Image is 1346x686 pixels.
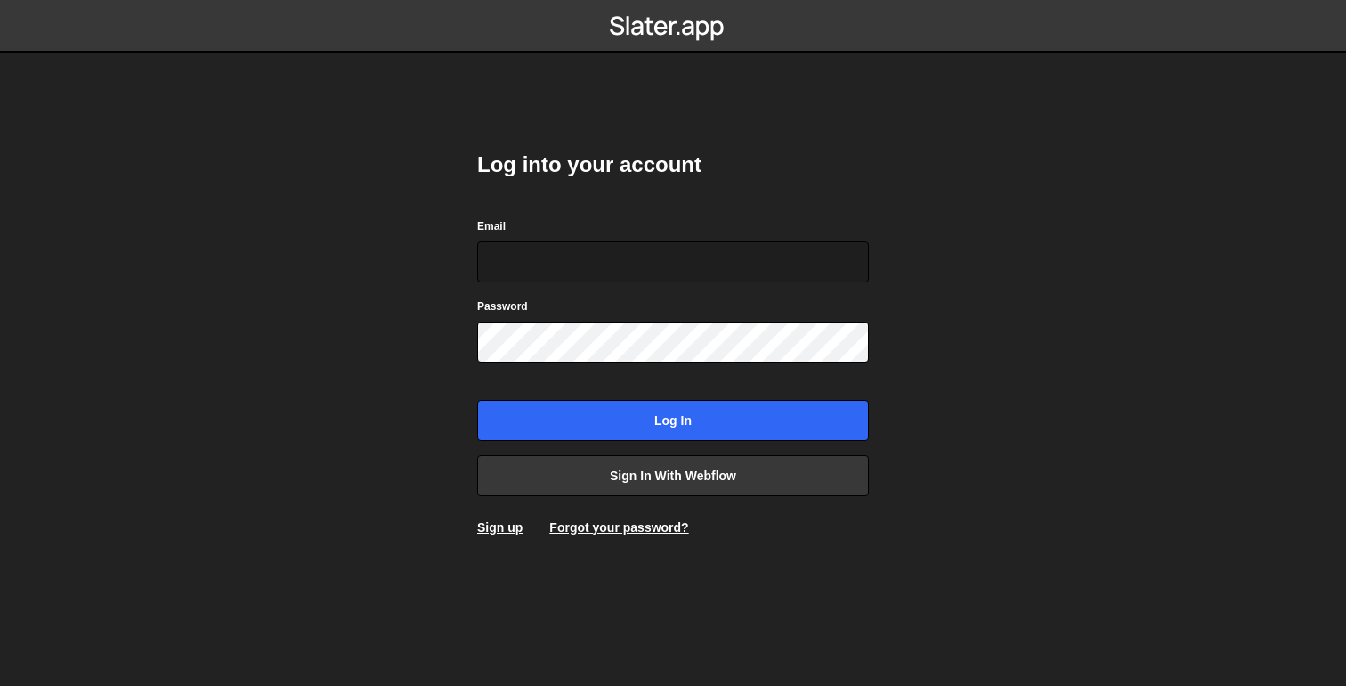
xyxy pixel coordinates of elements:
h2: Log into your account [477,151,869,179]
input: Log in [477,400,869,441]
a: Sign up [477,520,523,535]
a: Sign in with Webflow [477,455,869,496]
label: Email [477,217,506,235]
a: Forgot your password? [549,520,688,535]
label: Password [477,298,528,315]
